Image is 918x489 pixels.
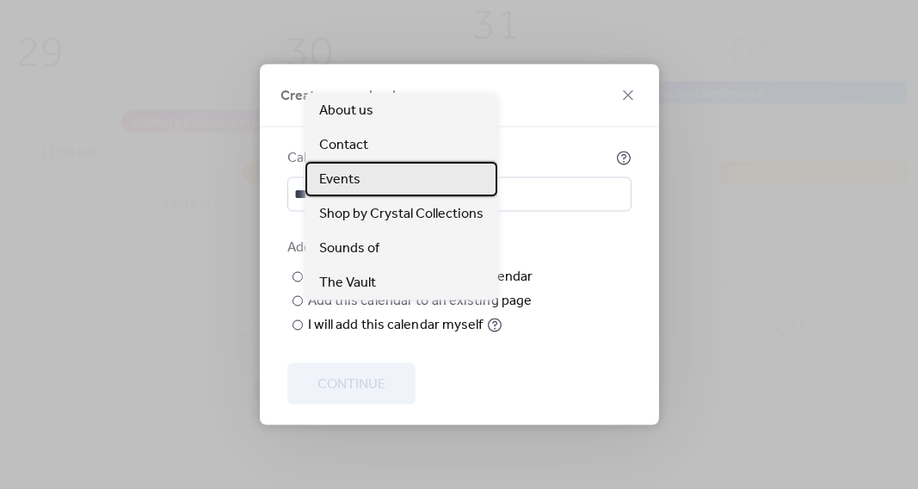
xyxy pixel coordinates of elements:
div: Calendar name [287,148,613,169]
span: Sounds of [319,238,379,259]
span: Shop by Crystal Collections [319,204,484,225]
div: I will add this calendar myself [308,315,484,336]
span: Events [319,170,360,190]
div: Add calendar to your site [287,238,628,258]
span: Create your calendar [280,86,408,107]
span: The Vault [319,273,376,294]
div: Add this calendar to an existing page [308,291,533,312]
span: About us [319,101,373,121]
span: Contact [319,135,368,156]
